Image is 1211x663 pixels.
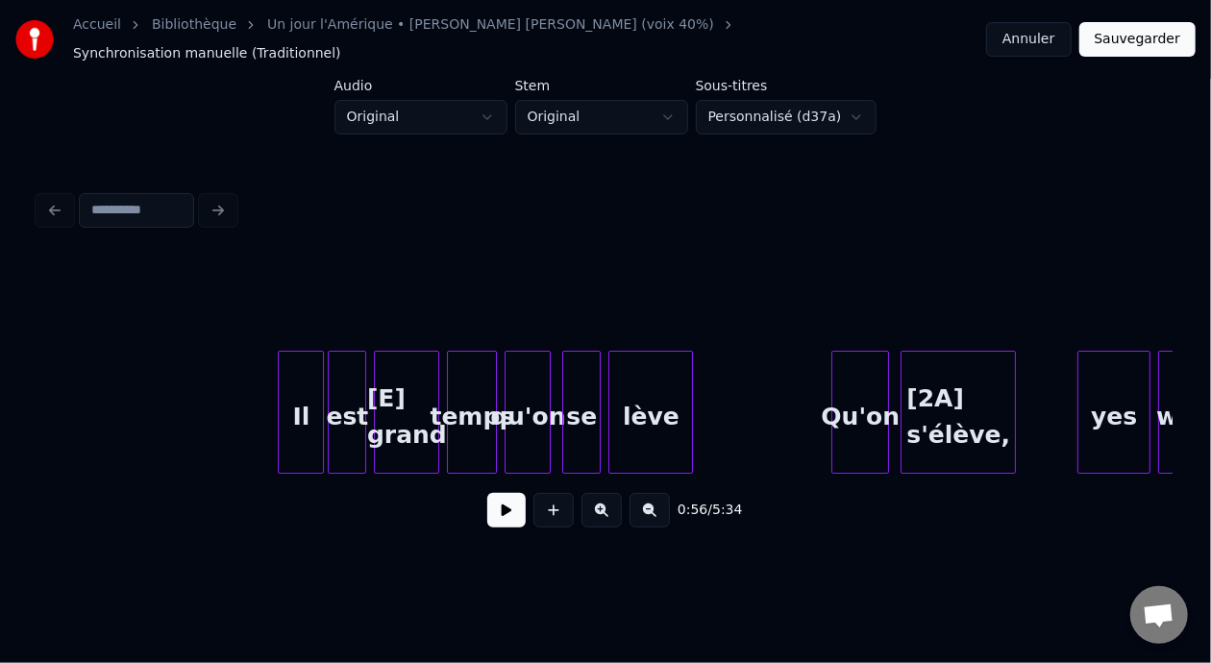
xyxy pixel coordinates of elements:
a: Un jour l'Amérique • [PERSON_NAME] [PERSON_NAME] (voix 40%) [267,15,714,35]
label: Audio [334,79,507,92]
button: Annuler [986,22,1071,57]
a: Accueil [73,15,121,35]
div: Ouvrir le chat [1130,586,1188,644]
nav: breadcrumb [73,15,986,63]
span: Synchronisation manuelle (Traditionnel) [73,44,341,63]
button: Sauvegarder [1079,22,1196,57]
span: 5:34 [712,501,742,520]
label: Sous-titres [696,79,877,92]
span: 0:56 [678,501,707,520]
img: youka [15,20,54,59]
div: / [678,501,724,520]
label: Stem [515,79,688,92]
a: Bibliothèque [152,15,236,35]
